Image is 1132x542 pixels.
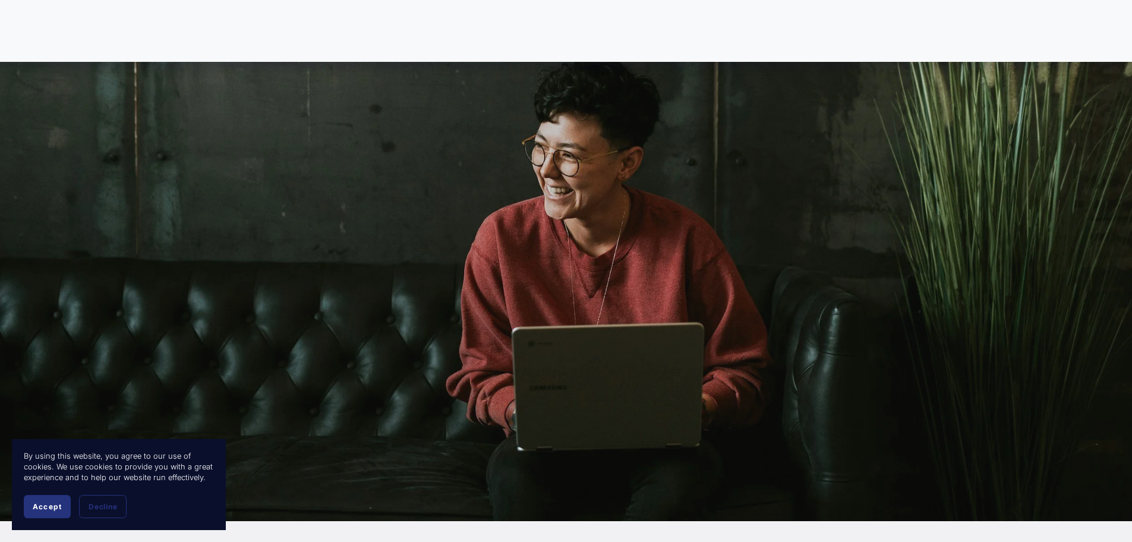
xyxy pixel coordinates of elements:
p: By using this website, you agree to our use of cookies. We use cookies to provide you with a grea... [24,451,214,483]
span: Decline [89,502,117,511]
button: Accept [24,495,71,518]
button: Decline [79,495,127,518]
section: Cookie banner [12,439,226,530]
span: Accept [33,502,62,511]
